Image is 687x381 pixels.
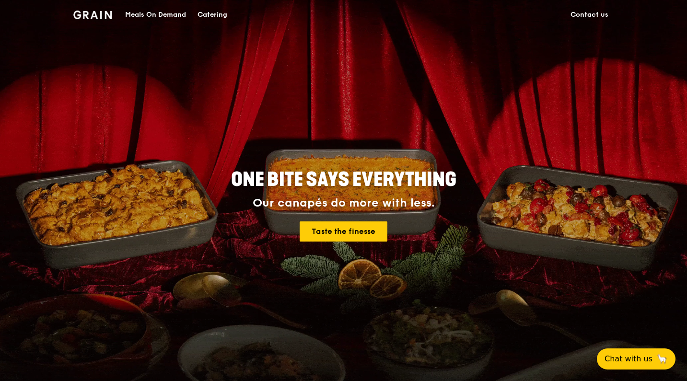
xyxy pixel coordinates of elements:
[231,168,456,191] span: ONE BITE SAYS EVERYTHING
[597,348,675,369] button: Chat with us🦙
[300,221,387,242] a: Taste the finesse
[73,11,112,19] img: Grain
[605,353,652,365] span: Chat with us
[125,0,186,29] div: Meals On Demand
[565,0,614,29] a: Contact us
[198,0,227,29] div: Catering
[171,196,516,210] div: Our canapés do more with less.
[192,0,233,29] a: Catering
[656,353,668,365] span: 🦙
